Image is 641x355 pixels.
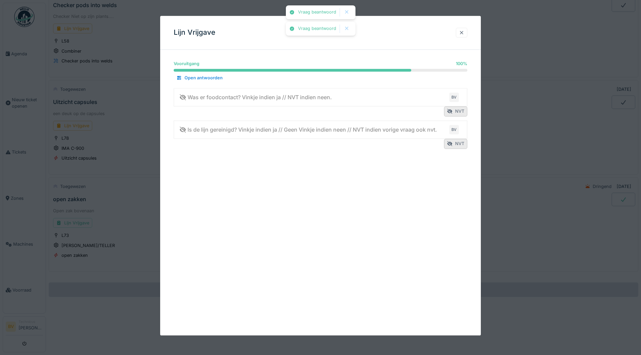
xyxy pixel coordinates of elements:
[177,91,464,104] summary: Was er foodcontact? Vinkje indien ja // NVT indien neen.BV
[444,139,467,149] div: NVT
[456,60,467,67] div: 100 %
[174,60,199,67] div: Vooruitgang
[174,69,467,72] progress: 100 %
[449,125,459,134] div: BV
[444,107,467,116] div: NVT
[174,74,225,83] div: Open antwoorden
[179,126,437,134] div: Is de lijn gereinigd? Vinkje indien ja // Geen Vinkje indien neen // NVT indien vorige vraag ook ...
[177,124,464,136] summary: Is de lijn gereinigd? Vinkje indien ja // Geen Vinkje indien neen // NVT indien vorige vraag ook ...
[298,9,336,15] div: Vraag beantwoord
[449,92,459,102] div: BV
[179,93,332,101] div: Was er foodcontact? Vinkje indien ja // NVT indien neen.
[174,28,215,37] h3: Lijn Vrijgave
[298,26,336,32] div: Vraag beantwoord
